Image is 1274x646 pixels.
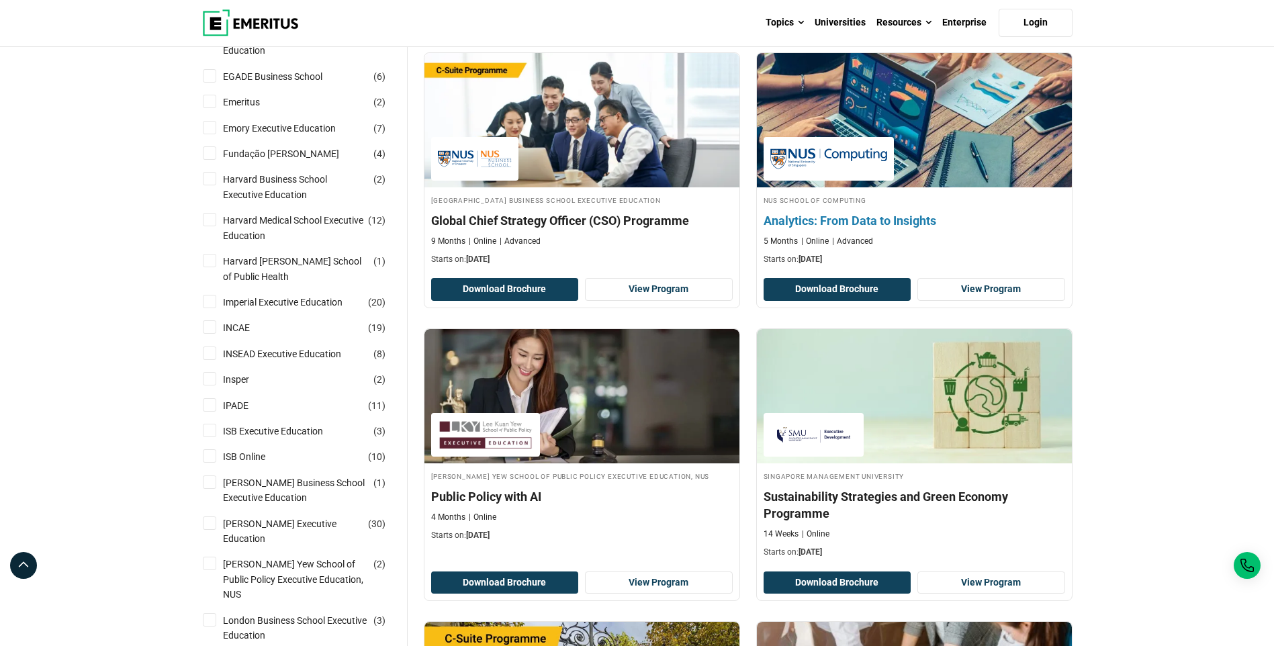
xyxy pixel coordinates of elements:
[764,278,911,301] button: Download Brochure
[373,95,385,109] span: ( )
[438,144,512,174] img: National University of Singapore Business School Executive Education
[223,516,394,547] a: [PERSON_NAME] Executive Education
[223,398,275,413] a: IPADE
[377,559,382,569] span: 2
[223,172,394,202] a: Harvard Business School Executive Education
[223,449,292,464] a: ISB Online
[377,174,382,185] span: 2
[223,475,394,506] a: [PERSON_NAME] Business School Executive Education
[373,613,385,628] span: ( )
[431,278,579,301] button: Download Brochure
[371,400,382,411] span: 11
[373,69,385,84] span: ( )
[377,615,382,626] span: 3
[999,9,1073,37] a: Login
[373,475,385,490] span: ( )
[368,295,385,310] span: ( )
[223,146,366,161] a: Fundação [PERSON_NAME]
[368,320,385,335] span: ( )
[373,557,385,571] span: ( )
[424,329,739,548] a: Strategy and Innovation Course by Lee Kuan Yew School of Public Policy Executive Education, NUS -...
[377,477,382,488] span: 1
[770,420,858,450] img: Singapore Management University
[368,213,385,228] span: ( )
[802,528,829,540] p: Online
[223,613,394,643] a: London Business School Executive Education
[770,144,887,174] img: NUS School of Computing
[764,212,1065,229] h4: Analytics: From Data to Insights
[764,470,1065,481] h4: Singapore Management University
[741,46,1087,194] img: Analytics: From Data to Insights | Online Business Analytics Course
[431,488,733,505] h4: Public Policy with AI
[373,424,385,439] span: ( )
[469,236,496,247] p: Online
[368,516,385,531] span: ( )
[764,528,799,540] p: 14 Weeks
[377,71,382,82] span: 6
[223,424,350,439] a: ISB Executive Education
[585,278,733,301] a: View Program
[424,53,739,272] a: Leadership Course by National University of Singapore Business School Executive Education - Septe...
[764,547,1065,558] p: Starts on:
[371,297,382,308] span: 20
[917,571,1065,594] a: View Program
[368,449,385,464] span: ( )
[832,236,873,247] p: Advanced
[377,97,382,107] span: 2
[368,398,385,413] span: ( )
[917,278,1065,301] a: View Program
[373,146,385,161] span: ( )
[466,255,490,264] span: [DATE]
[431,212,733,229] h4: Global Chief Strategy Officer (CSO) Programme
[757,329,1072,565] a: Sustainability Course by Singapore Management University - September 30, 2025 Singapore Managemen...
[764,236,798,247] p: 5 Months
[371,518,382,529] span: 30
[431,194,733,205] h4: [GEOGRAPHIC_DATA] Business School Executive Education
[764,194,1065,205] h4: NUS School of Computing
[223,254,394,284] a: Harvard [PERSON_NAME] School of Public Health
[373,254,385,269] span: ( )
[799,547,822,557] span: [DATE]
[764,571,911,594] button: Download Brochure
[377,426,382,436] span: 3
[377,349,382,359] span: 8
[373,347,385,361] span: ( )
[431,530,733,541] p: Starts on:
[371,451,382,462] span: 10
[223,121,363,136] a: Emory Executive Education
[377,148,382,159] span: 4
[377,374,382,385] span: 2
[223,295,369,310] a: Imperial Executive Education
[431,254,733,265] p: Starts on:
[466,530,490,540] span: [DATE]
[764,488,1065,522] h4: Sustainability Strategies and Green Economy Programme
[371,322,382,333] span: 19
[223,347,368,361] a: INSEAD Executive Education
[424,53,739,187] img: Global Chief Strategy Officer (CSO) Programme | Online Leadership Course
[801,236,829,247] p: Online
[469,512,496,523] p: Online
[757,329,1072,463] img: Sustainability Strategies and Green Economy Programme | Online Sustainability Course
[431,470,733,481] h4: [PERSON_NAME] Yew School of Public Policy Executive Education, NUS
[431,571,579,594] button: Download Brochure
[500,236,541,247] p: Advanced
[373,121,385,136] span: ( )
[223,372,276,387] a: Insper
[424,329,739,463] img: Public Policy with AI | Online Strategy and Innovation Course
[223,95,287,109] a: Emeritus
[373,172,385,187] span: ( )
[371,215,382,226] span: 12
[377,256,382,267] span: 1
[438,420,533,450] img: Lee Kuan Yew School of Public Policy Executive Education, NUS
[223,69,349,84] a: EGADE Business School
[431,236,465,247] p: 9 Months
[223,557,394,602] a: [PERSON_NAME] Yew School of Public Policy Executive Education, NUS
[764,254,1065,265] p: Starts on:
[431,512,465,523] p: 4 Months
[585,571,733,594] a: View Program
[223,320,277,335] a: INCAE
[223,213,394,243] a: Harvard Medical School Executive Education
[377,123,382,134] span: 7
[373,372,385,387] span: ( )
[799,255,822,264] span: [DATE]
